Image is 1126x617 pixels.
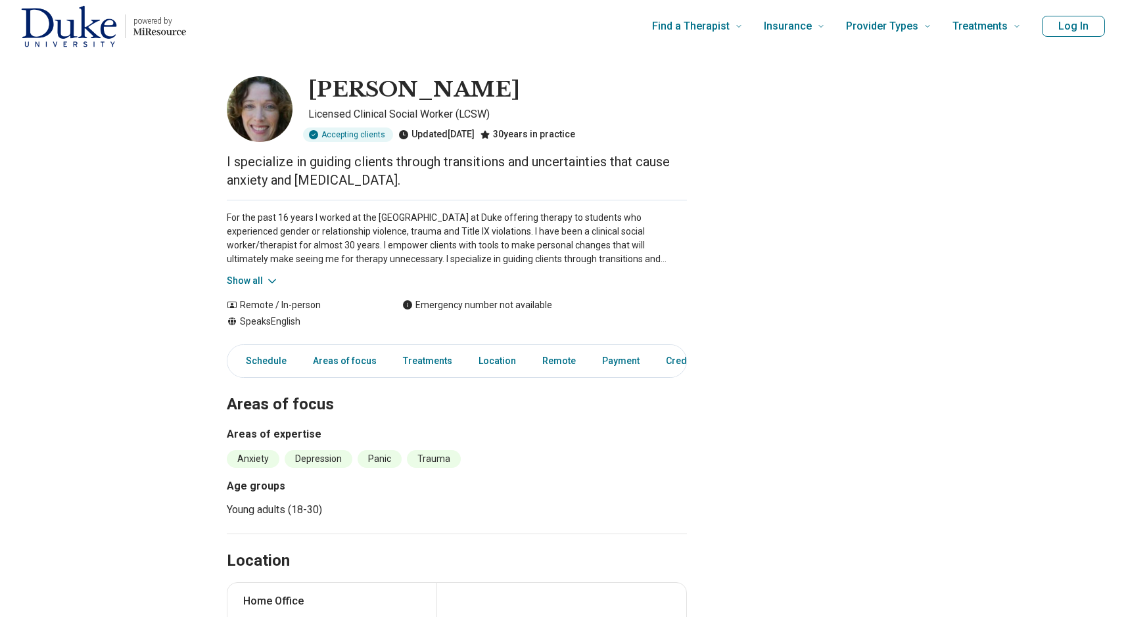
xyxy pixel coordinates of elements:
[652,17,730,35] span: Find a Therapist
[243,593,421,609] p: Home Office
[305,348,385,375] a: Areas of focus
[1042,16,1105,37] button: Log In
[594,348,647,375] a: Payment
[471,348,524,375] a: Location
[227,478,452,494] h3: Age groups
[227,152,687,189] p: I specialize in guiding clients through transitions and uncertainties that cause anxiety and [MED...
[230,348,294,375] a: Schedule
[846,17,918,35] span: Provider Types
[227,298,376,312] div: Remote / In-person
[285,450,352,468] li: Depression
[227,450,279,468] li: Anxiety
[227,362,687,416] h2: Areas of focus
[227,426,687,442] h3: Areas of expertise
[658,348,724,375] a: Credentials
[21,5,186,47] a: Home page
[227,76,293,142] img: Sheila Broderick, Licensed Clinical Social Worker (LCSW)
[358,450,402,468] li: Panic
[303,127,393,142] div: Accepting clients
[227,211,687,266] p: For the past 16 years I worked at the [GEOGRAPHIC_DATA] at Duke offering therapy to students who ...
[407,450,461,468] li: Trauma
[952,17,1008,35] span: Treatments
[534,348,584,375] a: Remote
[227,502,452,518] li: Young adults (18-30)
[480,127,575,142] div: 30 years in practice
[227,550,290,572] h2: Location
[308,76,520,104] h1: [PERSON_NAME]
[133,16,186,26] p: powered by
[402,298,552,312] div: Emergency number not available
[227,315,376,329] div: Speaks English
[227,274,279,288] button: Show all
[764,17,812,35] span: Insurance
[395,348,460,375] a: Treatments
[398,127,475,142] div: Updated [DATE]
[308,106,687,122] p: Licensed Clinical Social Worker (LCSW)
